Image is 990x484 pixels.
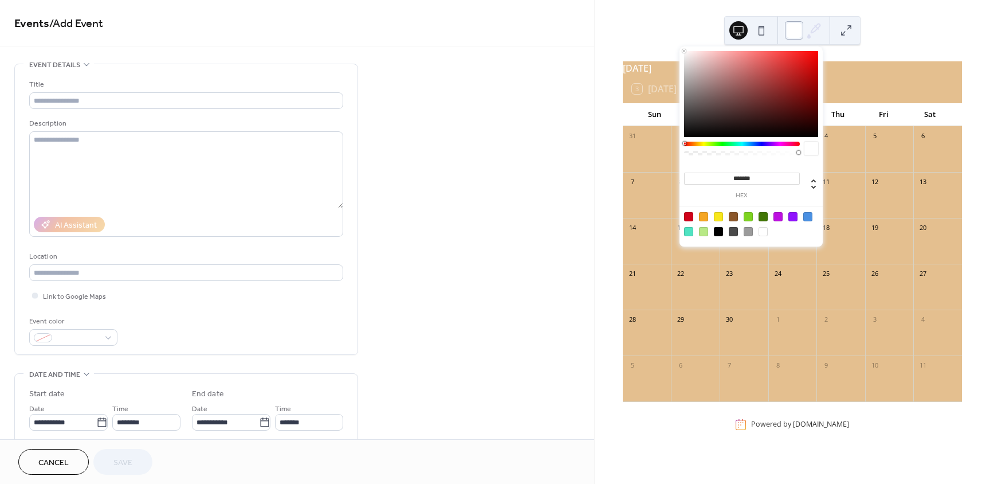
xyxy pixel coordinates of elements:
div: 1 [674,130,687,143]
div: 20 [917,222,929,235]
div: 6 [917,130,929,143]
div: End date [192,388,224,400]
div: 5 [626,360,639,372]
div: 27 [917,268,929,280]
div: #8B572A [729,212,738,221]
div: #BD10E0 [773,212,783,221]
span: Date and time [29,369,80,381]
label: hex [684,193,800,199]
span: Event details [29,59,80,71]
div: 3 [869,314,881,326]
div: 11 [820,176,832,189]
div: [DATE] [623,61,962,75]
div: 9 [820,360,832,372]
span: Cancel [38,457,69,469]
span: Link to Google Maps [43,291,106,303]
div: 7 [723,360,736,372]
div: 13 [917,176,929,189]
div: 25 [820,268,832,280]
div: #D0021B [684,212,693,221]
div: #F5A623 [699,212,708,221]
div: Event color [29,315,115,327]
div: 18 [820,222,832,235]
div: 24 [772,268,784,280]
div: Fri [861,103,907,126]
div: 22 [674,268,687,280]
div: 10 [869,360,881,372]
span: Date [29,403,45,415]
div: #4A4A4A [729,227,738,236]
div: Description [29,118,341,130]
div: #50E3C2 [684,227,693,236]
div: 8 [674,176,687,189]
div: 4 [820,130,832,143]
div: 26 [869,268,881,280]
div: 15 [674,222,687,235]
div: Title [29,79,341,91]
span: / Add Event [49,13,103,35]
div: #FFFFFF [759,227,768,236]
div: #9013FE [788,212,797,221]
div: #000000 [714,227,723,236]
div: 28 [626,314,639,326]
span: Date [192,403,207,415]
button: Cancel [18,449,89,475]
div: 29 [674,314,687,326]
div: 19 [869,222,881,235]
div: 11 [917,360,929,372]
div: 4 [917,314,929,326]
a: [DOMAIN_NAME] [793,419,849,429]
span: Time [275,403,291,415]
div: 1 [772,314,784,326]
div: 31 [626,130,639,143]
div: 2 [820,314,832,326]
div: 21 [626,268,639,280]
div: 23 [723,268,736,280]
div: Start date [29,388,65,400]
div: #B8E986 [699,227,708,236]
div: 8 [772,360,784,372]
div: 12 [869,176,881,189]
div: Powered by [751,419,849,429]
div: Thu [815,103,861,126]
div: Sun [632,103,678,126]
a: Events [14,13,49,35]
div: #417505 [759,212,768,221]
div: Sat [907,103,953,126]
div: 30 [723,314,736,326]
div: 6 [674,360,687,372]
div: #9B9B9B [744,227,753,236]
div: Mon [678,103,724,126]
div: Location [29,251,341,263]
div: #7ED321 [744,212,753,221]
div: 7 [626,176,639,189]
div: 5 [869,130,881,143]
div: 14 [626,222,639,235]
span: Time [112,403,128,415]
div: #4A90E2 [803,212,812,221]
div: #F8E71C [714,212,723,221]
